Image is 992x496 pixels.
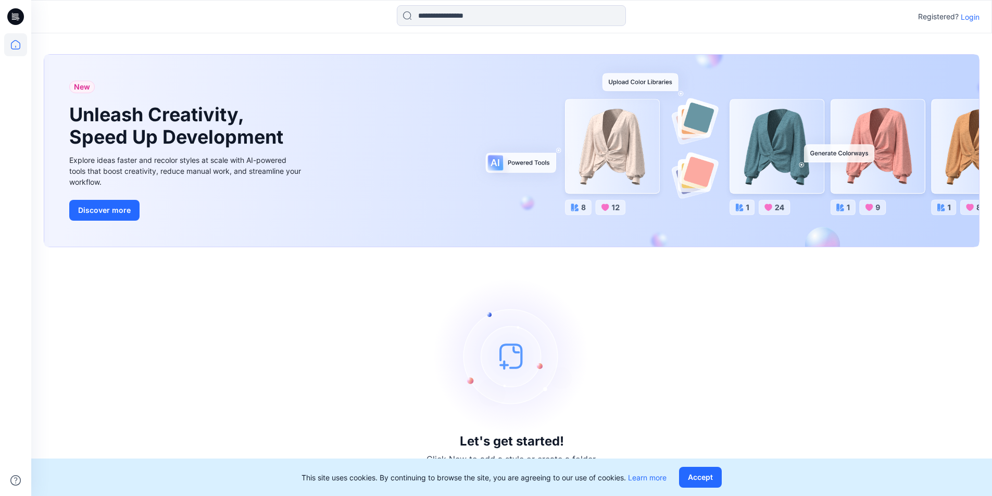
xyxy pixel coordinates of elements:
button: Discover more [69,200,140,221]
h1: Unleash Creativity, Speed Up Development [69,104,288,148]
h3: Let's get started! [460,434,564,449]
p: Login [961,11,980,22]
a: Learn more [628,473,667,482]
img: empty-state-image.svg [434,278,590,434]
button: Accept [679,467,722,488]
p: Click New to add a style or create a folder. [426,453,597,465]
p: This site uses cookies. By continuing to browse the site, you are agreeing to our use of cookies. [302,472,667,483]
p: Registered? [918,10,959,23]
span: New [74,81,90,93]
a: Discover more [69,200,304,221]
div: Explore ideas faster and recolor styles at scale with AI-powered tools that boost creativity, red... [69,155,304,187]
